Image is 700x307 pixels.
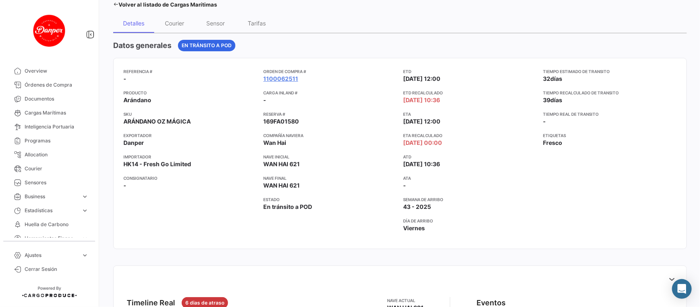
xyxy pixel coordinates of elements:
span: [DATE] 10:36 [404,160,440,168]
span: Herramientas Financieras [25,235,78,242]
span: HK14 - Fresh Go Limited [123,160,191,168]
app-card-info-title: Nave final [263,175,397,181]
span: Huella de Carbono [25,221,89,228]
app-card-info-title: Tiempo recalculado de transito [543,89,677,96]
app-card-info-title: ATA [404,175,537,181]
span: Courier [25,165,89,172]
span: Ajustes [25,252,78,259]
app-card-info-title: Nave actual [387,297,424,304]
h4: Datos generales [113,40,171,51]
app-card-info-title: Semana de Arribo [404,196,537,203]
app-card-info-title: Consignatario [123,175,257,181]
app-card-info-title: Tiempo estimado de transito [543,68,677,75]
span: expand_more [81,252,89,259]
span: Sensores [25,179,89,186]
span: Viernes [404,224,425,232]
app-card-info-title: Reserva # [263,111,397,117]
span: - [123,75,126,83]
span: Documentos [25,95,89,103]
span: Estadísticas [25,207,78,214]
app-card-info-title: Estado [263,196,397,203]
div: Detalles [123,20,144,27]
span: - [123,181,126,190]
app-card-info-title: Carga inland # [263,89,397,96]
a: 1100062511 [263,75,298,83]
span: Danper [123,139,144,147]
app-card-info-title: Día de Arribo [404,218,537,224]
app-card-info-title: ATD [404,153,537,160]
span: Overview [25,67,89,75]
span: Business [25,193,78,200]
app-card-info-title: SKU [123,111,257,117]
a: Inteligencia Portuaria [7,120,92,134]
a: Órdenes de Compra [7,78,92,92]
span: [DATE] 10:36 [404,96,440,104]
span: expand_more [81,193,89,200]
span: En tránsito a POD [263,203,312,211]
span: Allocation [25,151,89,158]
a: Huella de Carbono [7,218,92,231]
span: Arándano [123,96,151,104]
span: - [404,181,406,190]
a: Allocation [7,148,92,162]
span: - [543,118,546,125]
app-card-info-title: Orden de Compra # [263,68,397,75]
app-card-info-title: ETD Recalculado [404,89,537,96]
span: 32 [543,75,551,82]
app-card-info-title: ETD [404,68,537,75]
span: Cerrar Sesión [25,266,89,273]
a: Cargas Marítimas [7,106,92,120]
span: En tránsito a POD [182,42,232,49]
a: Overview [7,64,92,78]
span: Programas [25,137,89,144]
app-card-info-title: ETA Recalculado [404,132,537,139]
span: [DATE] 12:00 [404,117,441,126]
span: [DATE] 12:00 [404,75,441,83]
img: danper-logo.png [29,10,70,51]
a: Sensores [7,176,92,190]
span: Cargas Marítimas [25,109,89,117]
span: Wan Hai [263,139,286,147]
span: [DATE] 00:00 [404,139,442,147]
span: 43 - 2025 [404,203,431,211]
app-card-info-title: Exportador [123,132,257,139]
span: WAN HAI 621 [263,181,300,190]
app-card-info-title: Compañía naviera [263,132,397,139]
app-card-info-title: Producto [123,89,257,96]
span: expand_more [81,235,89,242]
span: ARÁNDANO OZ MÁGICA [123,117,191,126]
app-card-info-title: Etiquetas [543,132,677,139]
app-card-info-title: ETA [404,111,537,117]
div: Sensor [207,20,225,27]
span: 169FA01580 [263,117,299,126]
span: WAN HAI 621 [263,160,300,168]
app-card-info-title: Nave inicial [263,153,397,160]
span: - [263,96,266,104]
app-card-info-title: Importador [123,153,257,160]
span: 39 [543,96,551,103]
span: Fresco [543,139,563,147]
app-card-info-title: Referencia # [123,68,257,75]
span: días [551,96,563,103]
div: Tarifas [248,20,266,27]
a: Programas [7,134,92,148]
span: 6 dias de atraso [185,299,224,307]
span: Órdenes de Compra [25,81,89,89]
div: Courier [165,20,185,27]
span: expand_more [81,207,89,214]
a: Documentos [7,92,92,106]
span: Inteligencia Portuaria [25,123,89,131]
div: Abrir Intercom Messenger [672,279,692,299]
a: Courier [7,162,92,176]
app-card-info-title: Tiempo real de transito [543,111,677,117]
span: días [551,75,563,82]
